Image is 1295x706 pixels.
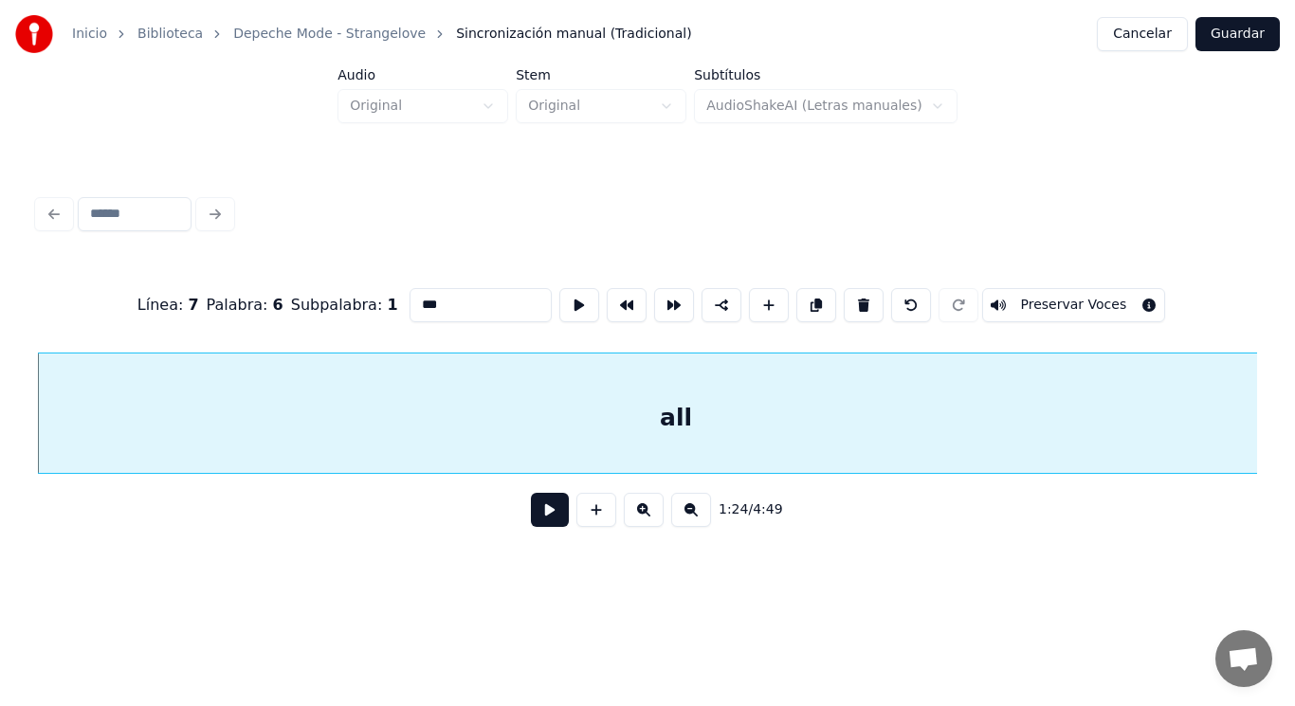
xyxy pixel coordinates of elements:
[72,25,107,44] a: Inicio
[273,296,283,314] span: 6
[137,294,199,317] div: Línea :
[1195,17,1280,51] button: Guardar
[694,68,958,81] label: Subtítulos
[233,25,426,44] a: Depeche Mode - Strangelove
[1215,630,1272,687] a: Chat abierto
[188,296,198,314] span: 7
[1097,17,1188,51] button: Cancelar
[387,296,397,314] span: 1
[719,500,764,519] div: /
[15,15,53,53] img: youka
[137,25,203,44] a: Biblioteca
[337,68,508,81] label: Audio
[72,25,692,44] nav: breadcrumb
[516,68,686,81] label: Stem
[291,294,398,317] div: Subpalabra :
[207,294,283,317] div: Palabra :
[456,25,691,44] span: Sincronización manual (Tradicional)
[753,500,782,519] span: 4:49
[982,288,1166,322] button: Toggle
[719,500,748,519] span: 1:24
